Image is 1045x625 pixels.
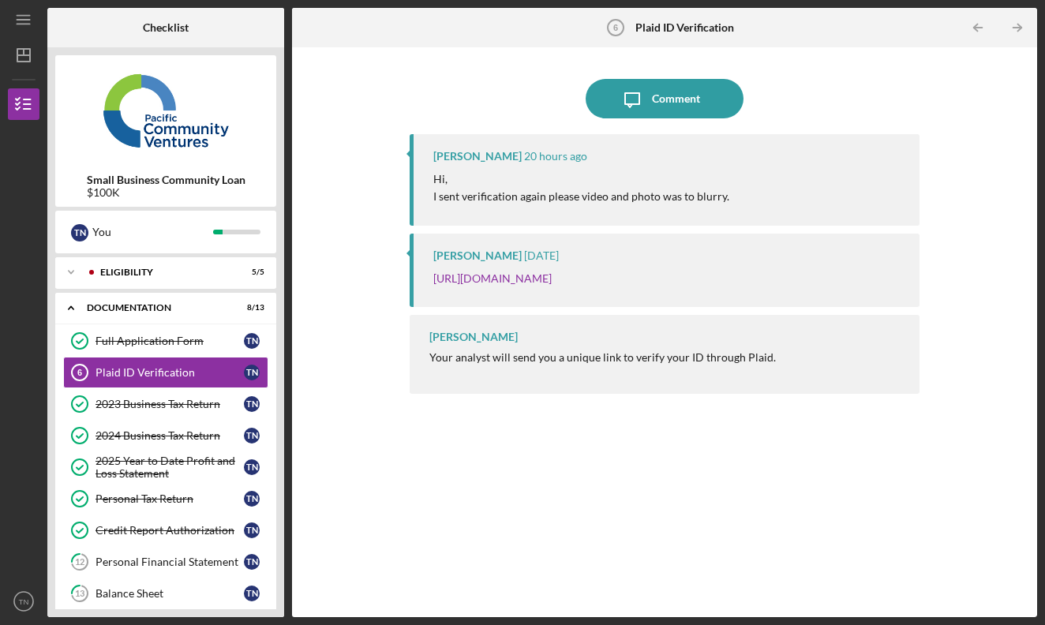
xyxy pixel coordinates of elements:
p: I sent verification again please video and photo was to blurry. [433,188,729,205]
div: Eligibility [100,268,225,277]
a: 13Balance SheetTN [63,578,268,609]
a: 2024 Business Tax ReturnTN [63,420,268,451]
div: T N [244,365,260,380]
a: 6Plaid ID VerificationTN [63,357,268,388]
p: Hi, [433,170,729,188]
div: Credit Report Authorization [96,524,244,537]
tspan: 6 [612,23,617,32]
div: T N [244,428,260,443]
div: T N [244,554,260,570]
div: 2023 Business Tax Return [96,398,244,410]
div: [PERSON_NAME] [429,331,518,343]
b: Checklist [143,21,189,34]
button: Comment [586,79,743,118]
div: $100K [87,186,245,199]
div: T N [71,224,88,241]
img: Product logo [55,63,276,158]
b: Small Business Community Loan [87,174,245,186]
div: T N [244,586,260,601]
div: T N [244,522,260,538]
div: T N [244,491,260,507]
div: Full Application Form [96,335,244,347]
button: TN [8,586,39,617]
div: Personal Tax Return [96,492,244,505]
div: 8 / 13 [236,303,264,312]
a: [URL][DOMAIN_NAME] [433,271,552,285]
div: T N [244,333,260,349]
a: 2023 Business Tax ReturnTN [63,388,268,420]
a: 12Personal Financial StatementTN [63,546,268,578]
div: You [92,219,213,245]
a: Credit Report AuthorizationTN [63,515,268,546]
a: Personal Tax ReturnTN [63,483,268,515]
div: 2024 Business Tax Return [96,429,244,442]
text: TN [19,597,29,606]
time: 2025-09-09 17:16 [524,150,587,163]
b: Plaid ID Verification [635,21,734,34]
div: [PERSON_NAME] [433,150,522,163]
div: 5 / 5 [236,268,264,277]
time: 2025-09-08 21:37 [524,249,559,262]
div: Personal Financial Statement [96,556,244,568]
a: Full Application FormTN [63,325,268,357]
div: Comment [652,79,700,118]
div: Your analyst will send you a unique link to verify your ID through Plaid. [429,351,776,364]
div: T N [244,459,260,475]
a: 2025 Year to Date Profit and Loss StatementTN [63,451,268,483]
tspan: 6 [77,368,82,377]
div: Plaid ID Verification [96,366,244,379]
div: Documentation [87,303,225,312]
div: 2025 Year to Date Profit and Loss Statement [96,455,244,480]
tspan: 13 [75,589,84,599]
div: Balance Sheet [96,587,244,600]
div: [PERSON_NAME] [433,249,522,262]
div: T N [244,396,260,412]
tspan: 12 [75,557,84,567]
